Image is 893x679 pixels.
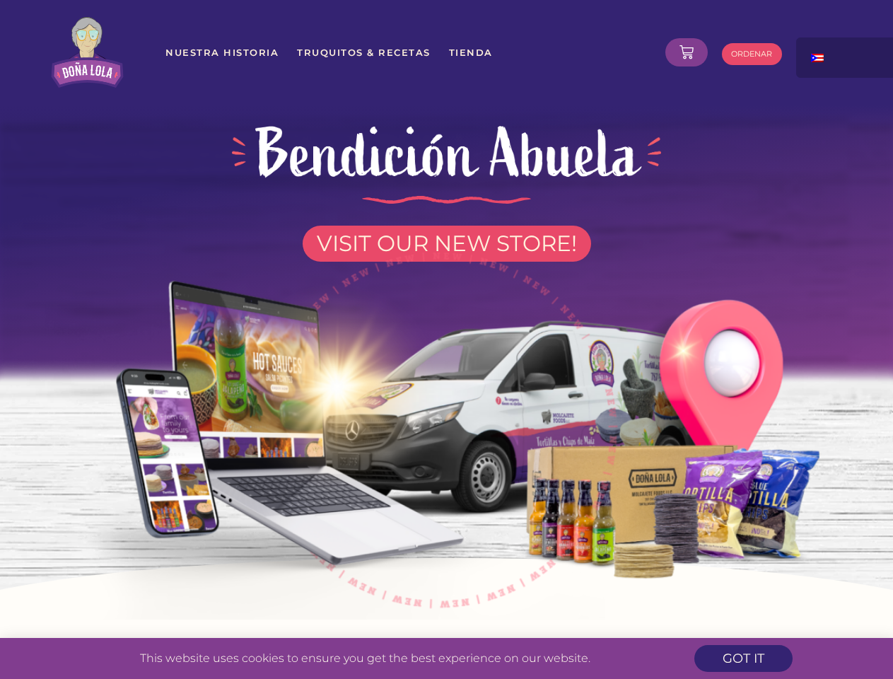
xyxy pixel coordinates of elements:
a: got it [694,645,793,672]
nav: Menu [165,40,655,65]
a: ORDENAR [722,43,782,65]
a: Truquitos & Recetas [296,40,431,65]
span: ORDENAR [731,50,772,58]
p: This website uses cookies to ensure you get the best experience on our website. [51,653,681,664]
a: Tienda [448,40,494,65]
img: Spanish [811,54,824,62]
img: divider [362,196,532,204]
a: Nuestra Historia [165,40,279,65]
span: got it [723,652,764,665]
